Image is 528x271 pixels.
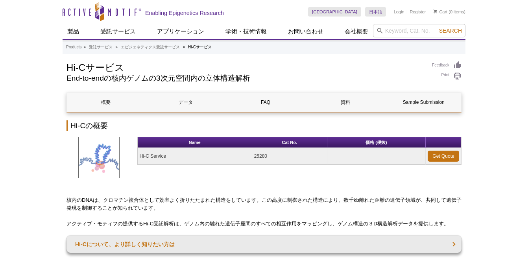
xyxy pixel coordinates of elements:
li: » [116,45,118,49]
a: Sample Submission [387,93,461,112]
li: | [406,7,408,17]
th: 価格 (税抜) [327,137,426,148]
a: Cart [434,9,447,15]
th: Cat No. [252,137,327,148]
a: 日本語 [365,7,386,17]
a: Login [394,9,404,15]
a: FAQ [227,93,304,112]
a: 受託サービス [96,24,140,39]
a: Get Quote [428,151,459,162]
a: Print [432,72,462,80]
li: Hi-Cサービス [188,45,212,49]
a: エピジェネティクス受託サービス [121,44,180,51]
a: データ [147,93,224,112]
p: アクティブ・モティフの提供するHi-C受託解析は、ゲノム内の離れた遺伝子座間のすべての相互作用をマッピングし、ゲノム構造の３D構造解析データを提供します。 [66,220,462,228]
h2: Hi-Cの概要 [66,120,462,131]
h2: End-to-endの核内ゲノムの3次元空間内の立体構造解析 [66,75,424,82]
td: 25280 [252,148,327,165]
a: [GEOGRAPHIC_DATA] [308,7,361,17]
a: Hi-Cについて、より詳しく知りたい方は [66,236,462,253]
li: » [183,45,185,49]
a: Feedback [432,61,462,70]
a: Register [410,9,426,15]
li: (0 items) [434,7,465,17]
h2: Enabling Epigenetics Research [145,9,224,17]
p: 核内のDNAは、クロマチン複合体として効率よく折りたたまれた構造をしています。この高度に制御された構造により、数千kb離れた距離の遺伝子領域が、共同して遺伝子発現を制御することが知られています。 [66,196,462,212]
a: 製品 [63,24,84,39]
a: 学術・技術情報 [221,24,271,39]
a: Products [66,44,81,51]
li: » [83,45,86,49]
a: アプリケーション [152,24,209,39]
a: 受託サービス [89,44,113,51]
a: 会社概要 [340,24,373,39]
input: Keyword, Cat. No. [373,24,465,37]
a: 概要 [67,93,144,112]
img: Hi-C Service [78,137,120,178]
span: Search [439,28,462,34]
th: Name [138,137,252,148]
img: Your Cart [434,9,437,13]
a: 資料 [307,93,384,112]
button: Search [437,27,464,34]
a: お問い合わせ [283,24,328,39]
td: Hi-C Service [138,148,252,165]
h1: Hi-Cサービス [66,61,424,73]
